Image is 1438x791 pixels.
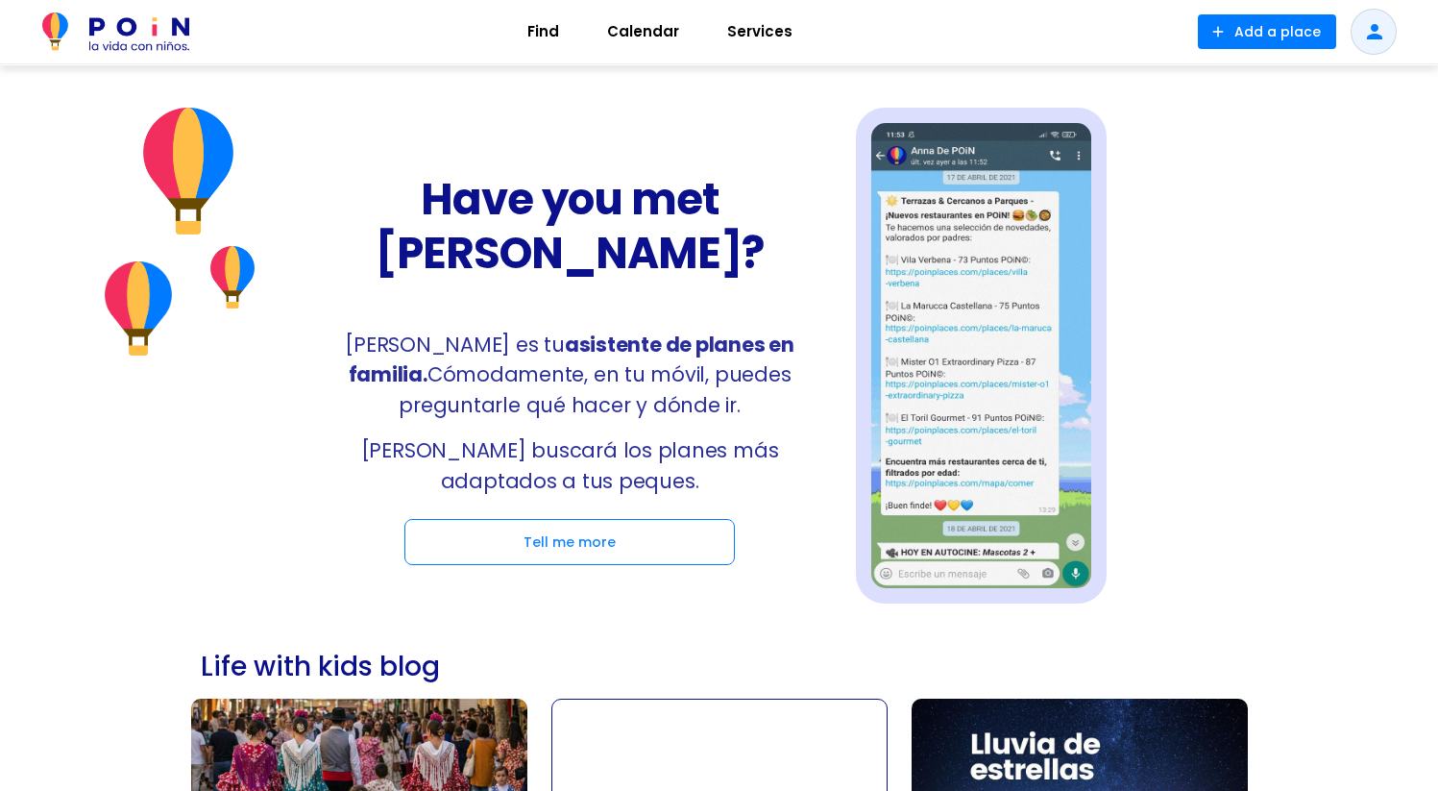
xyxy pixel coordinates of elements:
h2: Life with kids blog [201,642,440,691]
span: asistente de planes en familia. [349,331,794,389]
a: Tell me more [404,531,735,553]
span: Calendar [598,16,688,47]
p: [PERSON_NAME] buscará los planes más adaptados a tus peques. [332,435,808,496]
p: [PERSON_NAME] es tu Cómodamente, en tu móvil, puedes preguntarle qué hacer y dónde ir. [332,330,808,421]
button: Tell me more [404,519,735,565]
a: Find [503,9,583,55]
span: Find [519,16,568,47]
a: Calendar [583,9,703,55]
button: Add a place [1198,14,1336,49]
img: anna poin tu asistente de planes [871,123,1091,588]
a: Services [703,9,816,55]
img: POiN [42,12,189,51]
span: Services [719,16,801,47]
h2: Have you met [PERSON_NAME]? [332,173,808,282]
